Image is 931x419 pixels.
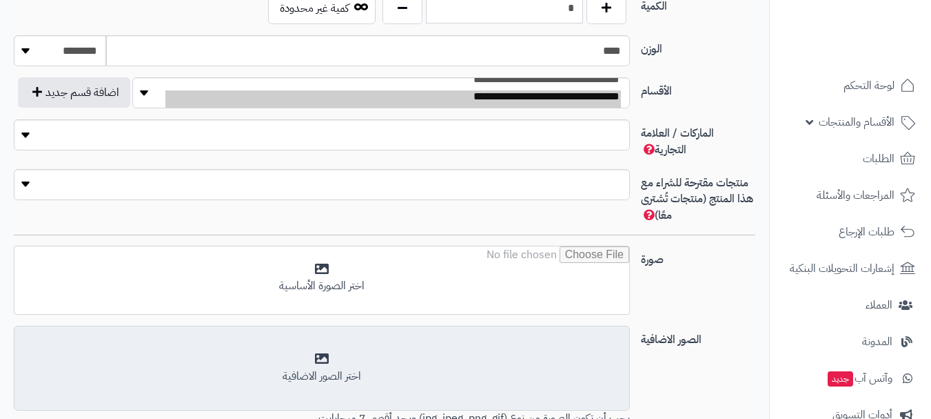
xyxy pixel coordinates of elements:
[635,77,761,99] label: الأقسام
[863,149,894,168] span: الطلبات
[819,113,894,132] span: الأقسام والمنتجات
[18,77,130,108] button: اضافة قسم جديد
[635,35,761,57] label: الوزن
[641,125,714,158] span: (اكتب بداية حرف أي كلمة لتظهر القائمة المنسدلة للاستكمال التلقائي)
[828,371,853,387] span: جديد
[826,369,892,388] span: وآتس آب
[790,259,894,278] span: إشعارات التحويلات البنكية
[778,325,923,358] a: المدونة
[635,246,761,268] label: صورة
[641,175,753,224] span: (اكتب بداية حرف أي كلمة لتظهر القائمة المنسدلة للاستكمال التلقائي)
[866,295,892,315] span: العملاء
[778,69,923,102] a: لوحة التحكم
[843,76,894,95] span: لوحة التحكم
[778,142,923,175] a: الطلبات
[862,332,892,351] span: المدونة
[778,179,923,212] a: المراجعات والأسئلة
[778,289,923,322] a: العملاء
[778,362,923,395] a: وآتس آبجديد
[778,252,923,285] a: إشعارات التحويلات البنكية
[839,222,894,242] span: طلبات الإرجاع
[817,186,894,205] span: المراجعات والأسئلة
[23,369,621,384] div: اختر الصور الاضافية
[778,215,923,249] a: طلبات الإرجاع
[635,326,761,348] label: الصور الاضافية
